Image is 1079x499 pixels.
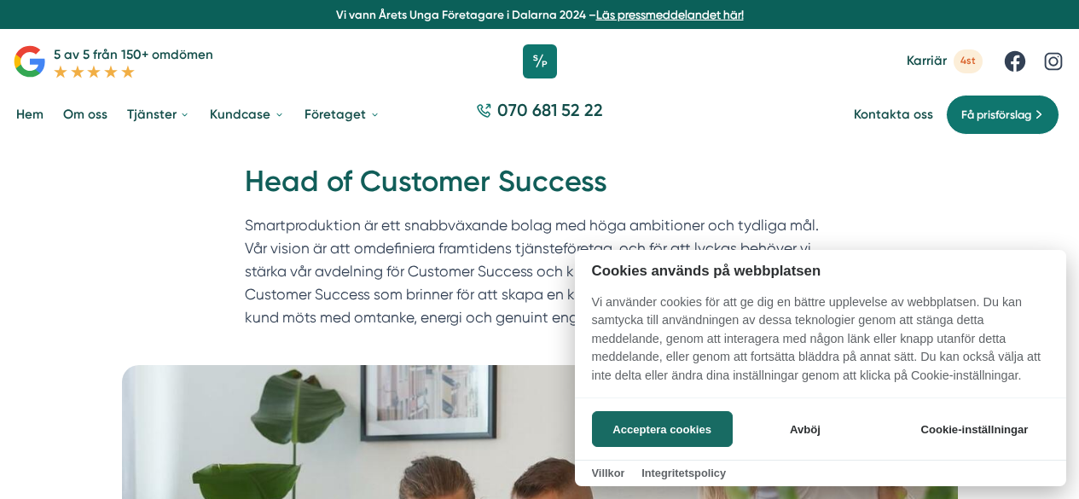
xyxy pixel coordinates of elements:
h2: Cookies används på webbplatsen [575,263,1066,279]
button: Cookie-inställningar [900,411,1049,447]
a: Integritetspolicy [641,467,726,479]
p: Vi använder cookies för att ge dig en bättre upplevelse av webbplatsen. Du kan samtycka till anvä... [575,293,1066,397]
button: Acceptera cookies [592,411,733,447]
a: Villkor [592,467,625,479]
button: Avböj [737,411,873,447]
